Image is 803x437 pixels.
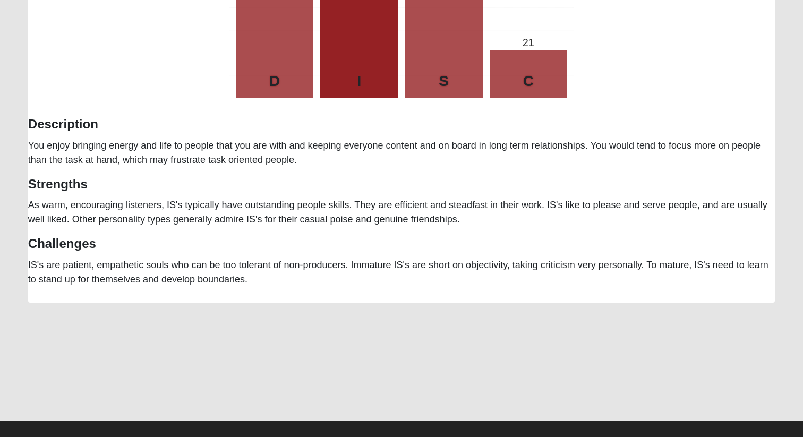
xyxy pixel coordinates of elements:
[490,50,567,98] li: 21
[405,70,482,92] div: S
[28,236,775,252] h3: Challenges
[236,70,313,92] div: D
[490,70,567,92] div: C
[320,70,398,92] div: I
[28,117,775,132] h3: Description
[28,177,775,192] h3: Strengths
